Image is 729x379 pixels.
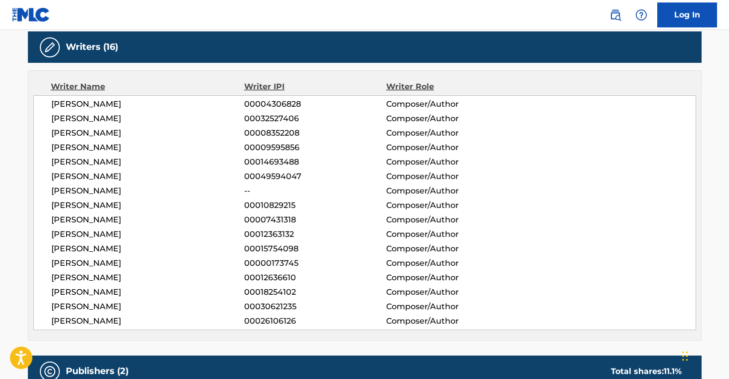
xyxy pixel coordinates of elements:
span: 00014693488 [244,156,386,168]
h5: Publishers (2) [66,366,129,377]
span: Composer/Author [386,228,515,240]
span: [PERSON_NAME] [51,98,245,110]
span: 00012636610 [244,272,386,284]
span: 00010829215 [244,199,386,211]
span: 00000173745 [244,257,386,269]
span: [PERSON_NAME] [51,171,245,183]
span: 00032527406 [244,113,386,125]
span: 00007431318 [244,214,386,226]
span: 00030621235 [244,301,386,313]
span: Composer/Author [386,214,515,226]
span: Composer/Author [386,171,515,183]
span: [PERSON_NAME] [51,156,245,168]
div: Writer IPI [244,81,386,93]
span: 00004306828 [244,98,386,110]
span: Composer/Author [386,156,515,168]
span: [PERSON_NAME] [51,127,245,139]
h5: Writers (16) [66,41,118,53]
span: 00026106126 [244,315,386,327]
span: Composer/Author [386,315,515,327]
span: [PERSON_NAME] [51,272,245,284]
span: Composer/Author [386,257,515,269]
a: Public Search [605,5,625,25]
span: 00008352208 [244,127,386,139]
span: [PERSON_NAME] [51,243,245,255]
span: 00015754098 [244,243,386,255]
span: 00012363132 [244,228,386,240]
span: [PERSON_NAME] [51,142,245,154]
iframe: Chat Widget [679,331,729,379]
span: Composer/Author [386,127,515,139]
img: Writers [44,41,56,53]
div: Writer Name [51,81,245,93]
img: search [609,9,621,21]
span: [PERSON_NAME] [51,113,245,125]
img: Publishers [44,366,56,378]
div: Help [631,5,651,25]
span: Composer/Author [386,142,515,154]
span: [PERSON_NAME] [51,185,245,197]
span: 00049594047 [244,171,386,183]
span: Composer/Author [386,272,515,284]
span: Composer/Author [386,243,515,255]
span: Composer/Author [386,301,515,313]
span: Composer/Author [386,199,515,211]
span: 11.1 % [664,367,682,376]
span: [PERSON_NAME] [51,228,245,240]
img: MLC Logo [12,7,50,22]
span: [PERSON_NAME] [51,214,245,226]
div: Writer Role [386,81,515,93]
div: Drag [682,341,688,371]
span: Composer/Author [386,286,515,298]
span: 00018254102 [244,286,386,298]
span: Composer/Author [386,98,515,110]
span: -- [244,185,386,197]
a: Log In [657,2,717,27]
span: [PERSON_NAME] [51,199,245,211]
span: [PERSON_NAME] [51,315,245,327]
span: [PERSON_NAME] [51,301,245,313]
span: [PERSON_NAME] [51,286,245,298]
span: Composer/Author [386,185,515,197]
span: [PERSON_NAME] [51,257,245,269]
span: Composer/Author [386,113,515,125]
div: Total shares: [611,366,682,378]
span: 00009595856 [244,142,386,154]
img: help [635,9,647,21]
